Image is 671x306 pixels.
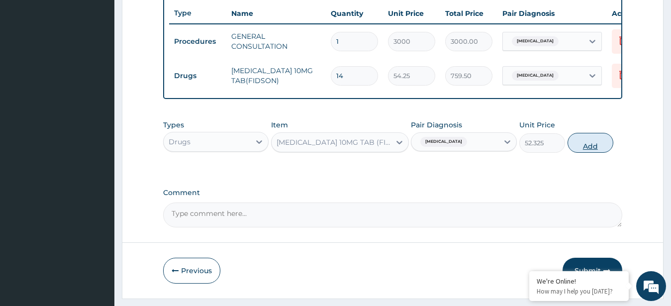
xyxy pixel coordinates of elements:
button: Previous [163,258,220,284]
span: We're online! [58,91,137,191]
td: GENERAL CONSULTATION [226,26,326,56]
button: Add [568,133,613,153]
button: Submit [563,258,622,284]
p: How may I help you today? [537,287,621,296]
td: Procedures [169,32,226,51]
td: [MEDICAL_DATA] 10MG TAB(FIDSON) [226,61,326,91]
span: [MEDICAL_DATA] [420,137,467,147]
label: Comment [163,189,623,197]
textarea: Type your message and hit 'Enter' [5,202,190,237]
div: Chat with us now [52,56,167,69]
span: [MEDICAL_DATA] [512,36,559,46]
label: Pair Diagnosis [411,120,462,130]
th: Quantity [326,3,383,23]
th: Type [169,4,226,22]
label: Item [271,120,288,130]
label: Unit Price [519,120,555,130]
div: [MEDICAL_DATA] 10MG TAB (FIDSON) [277,137,391,147]
th: Pair Diagnosis [497,3,607,23]
th: Unit Price [383,3,440,23]
div: We're Online! [537,277,621,286]
img: d_794563401_company_1708531726252_794563401 [18,50,40,75]
div: Minimize live chat window [163,5,187,29]
div: Drugs [169,137,191,147]
th: Name [226,3,326,23]
td: Drugs [169,67,226,85]
th: Actions [607,3,657,23]
span: [MEDICAL_DATA] [512,71,559,81]
label: Types [163,121,184,129]
th: Total Price [440,3,497,23]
